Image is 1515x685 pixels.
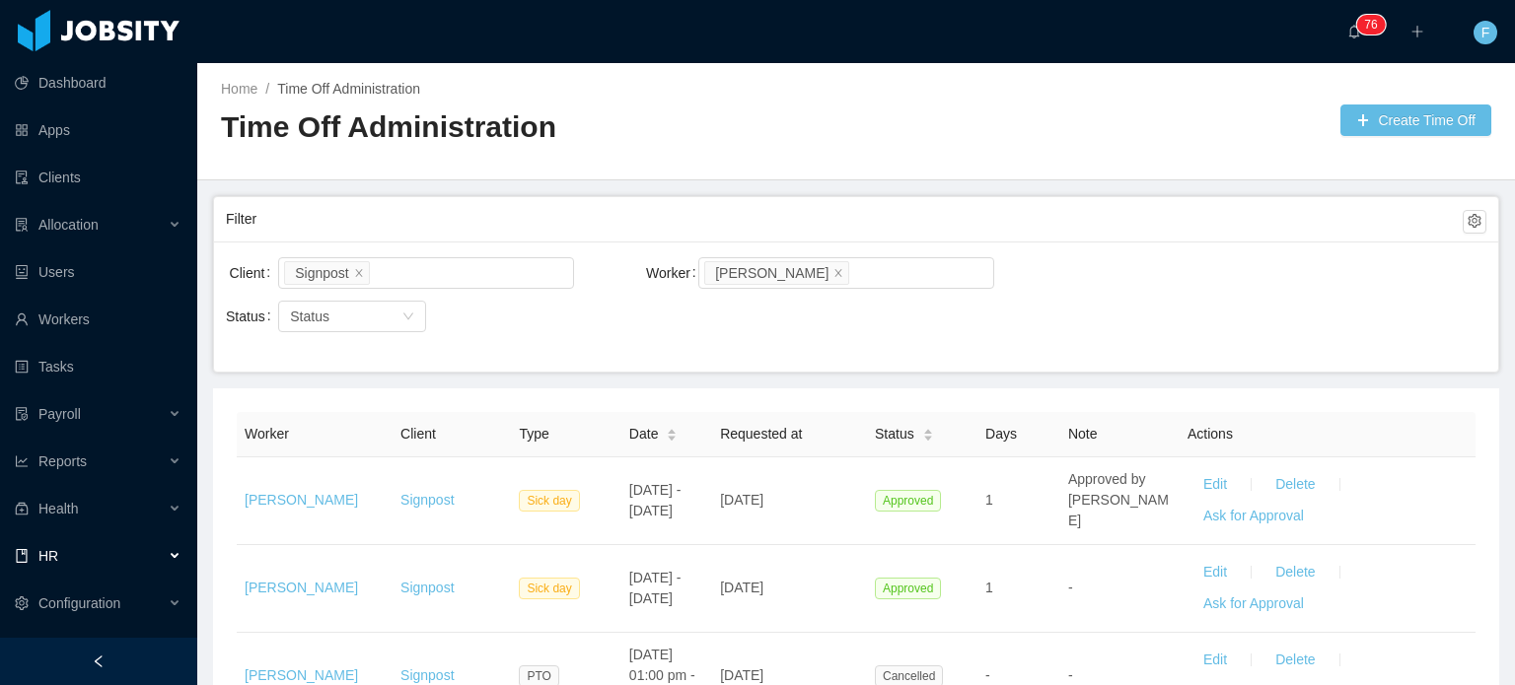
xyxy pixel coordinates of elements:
[666,426,678,440] div: Sort
[15,347,181,386] a: icon: profileTasks
[875,490,941,512] span: Approved
[15,549,29,563] i: icon: book
[1188,645,1243,676] button: Edit
[715,262,829,284] div: [PERSON_NAME]
[400,492,454,508] a: Signpost
[922,434,933,440] i: icon: caret-down
[15,218,29,232] i: icon: solution
[704,261,849,285] li: Kevin Garcia
[284,261,369,285] li: Signpost
[875,578,941,599] span: Approved
[15,502,29,515] i: icon: medicine-box
[1188,588,1320,620] button: Ask for Approval
[226,308,279,324] label: Status
[720,667,763,683] span: [DATE]
[400,667,454,683] a: Signpost
[629,424,659,445] span: Date
[245,580,358,595] a: [PERSON_NAME]
[922,426,934,440] div: Sort
[922,426,933,432] i: icon: caret-up
[38,501,78,516] span: Health
[875,424,914,445] span: Status
[38,595,120,611] span: Configuration
[354,267,364,279] i: icon: close
[629,482,682,518] span: [DATE] - [DATE]
[1340,104,1491,136] button: icon: plusCreate Time Off
[1481,21,1490,44] span: F
[519,578,579,599] span: Sick day
[1371,15,1378,34] p: 6
[15,596,29,610] i: icon: setting
[833,267,843,279] i: icon: close
[667,426,678,432] i: icon: caret-up
[853,261,864,285] input: Worker
[38,217,99,233] span: Allocation
[985,667,990,683] span: -
[1188,426,1233,442] span: Actions
[15,300,181,339] a: icon: userWorkers
[1463,210,1486,234] button: icon: setting
[15,407,29,421] i: icon: file-protect
[265,81,269,97] span: /
[1347,25,1361,38] i: icon: bell
[1068,471,1169,528] span: Approved by [PERSON_NAME]
[1260,469,1331,501] button: Delete
[15,158,181,197] a: icon: auditClients
[1188,501,1320,532] button: Ask for Approval
[290,308,329,324] span: Status
[245,667,358,683] a: [PERSON_NAME]
[1068,580,1073,595] span: -
[400,426,436,442] span: Client
[519,490,579,512] span: Sick day
[277,81,420,97] a: Time Off Administration
[1260,557,1331,588] button: Delete
[295,262,348,284] div: Signpost
[245,492,358,508] a: [PERSON_NAME]
[720,580,763,595] span: [DATE]
[646,265,704,281] label: Worker
[985,426,1017,442] span: Days
[1188,469,1243,501] button: Edit
[519,426,548,442] span: Type
[15,454,29,468] i: icon: line-chart
[15,63,181,103] a: icon: pie-chartDashboard
[1068,426,1098,442] span: Note
[38,453,87,469] span: Reports
[1068,667,1073,683] span: -
[15,110,181,150] a: icon: appstoreApps
[221,81,257,97] a: Home
[720,426,802,442] span: Requested at
[1356,15,1385,34] sup: 76
[400,580,454,595] a: Signpost
[1410,25,1424,38] i: icon: plus
[1188,557,1243,588] button: Edit
[38,548,58,564] span: HR
[985,580,993,595] span: 1
[629,570,682,606] span: [DATE] - [DATE]
[221,107,856,148] h2: Time Off Administration
[15,252,181,292] a: icon: robotUsers
[402,310,414,324] i: icon: down
[720,492,763,508] span: [DATE]
[1260,645,1331,676] button: Delete
[226,201,1463,238] div: Filter
[985,492,993,508] span: 1
[230,265,279,281] label: Client
[245,426,289,442] span: Worker
[38,406,81,422] span: Payroll
[374,261,385,285] input: Client
[667,434,678,440] i: icon: caret-down
[1364,15,1371,34] p: 7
